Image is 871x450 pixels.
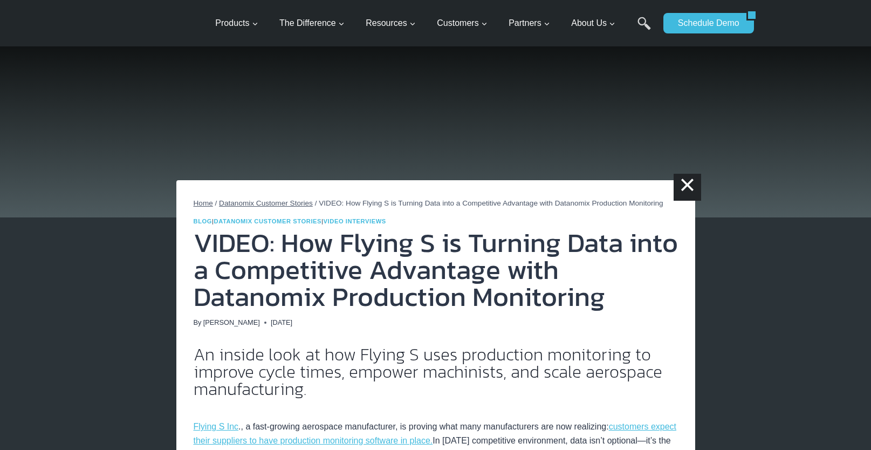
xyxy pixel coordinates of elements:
[194,199,213,207] a: Home
[674,174,701,201] a: ×
[194,422,239,431] a: Flying S Inc
[271,317,292,328] time: [DATE]
[194,317,202,328] span: By
[279,16,345,30] span: The Difference
[219,199,313,207] a: Datanomix Customer Stories
[211,6,658,41] nav: Primary Navigation
[194,422,677,445] a: customers expect their suppliers to have production monitoring software in place.
[215,199,217,207] span: /
[663,13,746,33] a: Schedule Demo
[215,16,258,30] span: Products
[194,218,212,224] a: Blog
[203,318,260,326] a: [PERSON_NAME]
[194,229,678,310] h1: VIDEO: How Flying S is Turning Data into a Competitive Advantage with Datanomix Production Monito...
[194,218,386,224] span: | |
[194,197,678,209] nav: Breadcrumbs
[637,17,651,41] a: Search
[214,218,322,224] a: Datanomix Customer Stories
[315,199,317,207] span: /
[319,199,663,207] span: VIDEO: How Flying S is Turning Data into a Competitive Advantage with Datanomix Production Monito...
[509,16,550,30] span: Partners
[194,346,678,398] h2: An inside look at how Flying S uses production monitoring to improve cycle times, empower machini...
[366,16,415,30] span: Resources
[571,16,615,30] span: About Us
[437,16,487,30] span: Customers
[324,218,386,224] a: Video Interviews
